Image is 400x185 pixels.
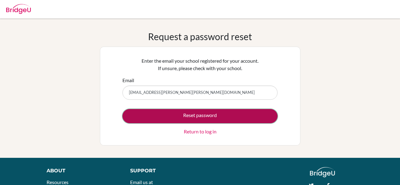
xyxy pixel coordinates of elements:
[47,167,116,174] div: About
[6,4,31,14] img: Bridge-U
[122,77,134,84] label: Email
[122,109,278,123] button: Reset password
[122,57,278,72] p: Enter the email your school registered for your account. If unsure, please check with your school.
[184,128,216,135] a: Return to log in
[130,167,194,174] div: Support
[148,31,252,42] h1: Request a password reset
[310,167,335,177] img: logo_white@2x-f4f0deed5e89b7ecb1c2cc34c3e3d731f90f0f143d5ea2071677605dd97b5244.png
[47,179,68,185] a: Resources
